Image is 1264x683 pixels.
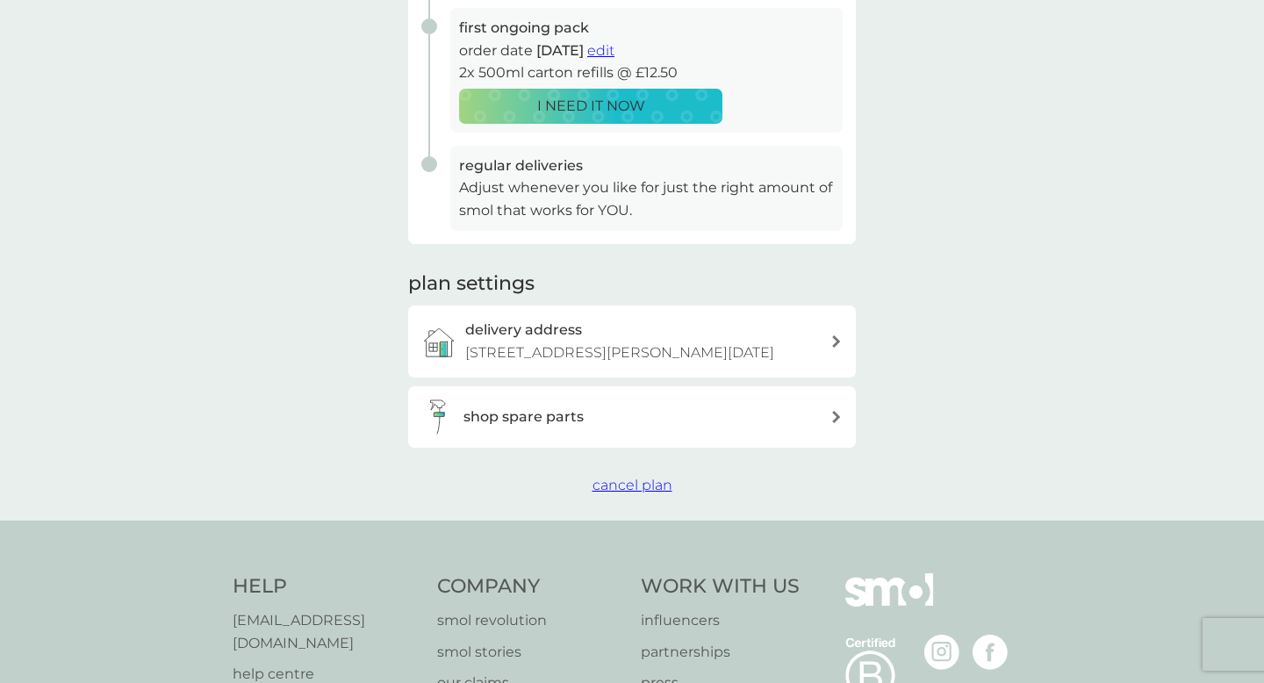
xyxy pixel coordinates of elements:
[465,319,582,341] h3: delivery address
[459,17,834,40] h3: first ongoing pack
[641,609,800,632] a: influencers
[465,341,774,364] p: [STREET_ADDRESS][PERSON_NAME][DATE]
[924,635,959,670] img: visit the smol Instagram page
[536,42,584,59] span: [DATE]
[463,406,584,428] h3: shop spare parts
[459,89,722,124] button: I NEED IT NOW
[459,61,834,84] p: 2x 500ml carton refills @ £12.50
[459,176,834,221] p: Adjust whenever you like for just the right amount of smol that works for YOU.
[233,573,420,600] h4: Help
[408,306,856,377] a: delivery address[STREET_ADDRESS][PERSON_NAME][DATE]
[537,95,645,118] p: I NEED IT NOW
[641,573,800,600] h4: Work With Us
[592,477,672,493] span: cancel plan
[641,641,800,664] a: partnerships
[459,155,834,177] h3: regular deliveries
[459,40,834,62] p: order date
[437,609,624,632] a: smol revolution
[437,641,624,664] a: smol stories
[408,386,856,448] button: shop spare parts
[233,609,420,654] a: [EMAIL_ADDRESS][DOMAIN_NAME]
[587,42,614,59] span: edit
[408,270,535,298] h2: plan settings
[587,40,614,62] button: edit
[592,474,672,497] button: cancel plan
[437,573,624,600] h4: Company
[973,635,1008,670] img: visit the smol Facebook page
[845,573,933,633] img: smol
